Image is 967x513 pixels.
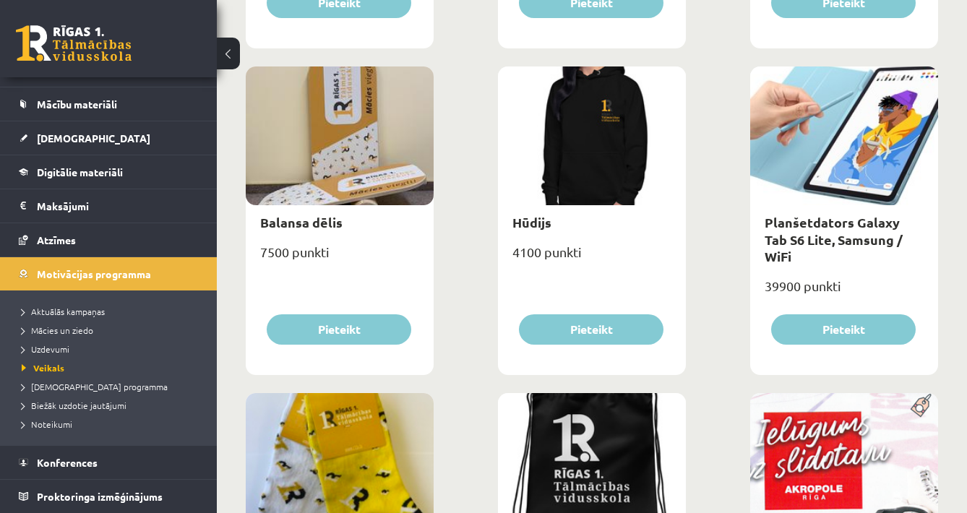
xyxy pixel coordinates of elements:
a: Mācies un ziedo [22,324,202,337]
span: Noteikumi [22,418,72,430]
span: Veikals [22,362,64,374]
span: Proktoringa izmēģinājums [37,490,163,503]
a: [DEMOGRAPHIC_DATA] [19,121,199,155]
button: Pieteikt [519,314,663,345]
span: Biežāk uzdotie jautājumi [22,400,126,411]
span: Motivācijas programma [37,267,151,280]
a: Veikals [22,361,202,374]
a: Uzdevumi [22,342,202,355]
a: Aktuālās kampaņas [22,305,202,318]
a: Maksājumi [19,189,199,223]
div: 4100 punkti [498,240,686,276]
span: Mācību materiāli [37,98,117,111]
a: [DEMOGRAPHIC_DATA] programma [22,380,202,393]
button: Pieteikt [771,314,916,345]
legend: Maksājumi [37,189,199,223]
img: Populāra prece [906,393,938,418]
div: 39900 punkti [750,274,938,310]
a: Motivācijas programma [19,257,199,290]
button: Pieteikt [267,314,411,345]
a: Atzīmes [19,223,199,256]
a: Balansa dēlis [260,214,343,230]
a: Konferences [19,446,199,479]
span: Atzīmes [37,233,76,246]
a: Biežāk uzdotie jautājumi [22,399,202,412]
a: Proktoringa izmēģinājums [19,480,199,513]
span: Digitālie materiāli [37,165,123,178]
a: Digitālie materiāli [19,155,199,189]
a: Planšetdators Galaxy Tab S6 Lite, Samsung / WiFi [765,214,903,264]
span: Konferences [37,456,98,469]
span: [DEMOGRAPHIC_DATA] [37,132,150,145]
a: Noteikumi [22,418,202,431]
span: [DEMOGRAPHIC_DATA] programma [22,381,168,392]
span: Mācies un ziedo [22,324,93,336]
div: 7500 punkti [246,240,434,276]
span: Aktuālās kampaņas [22,306,105,317]
span: Uzdevumi [22,343,69,355]
a: Mācību materiāli [19,87,199,121]
a: Rīgas 1. Tālmācības vidusskola [16,25,132,61]
a: Hūdijs [512,214,551,230]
